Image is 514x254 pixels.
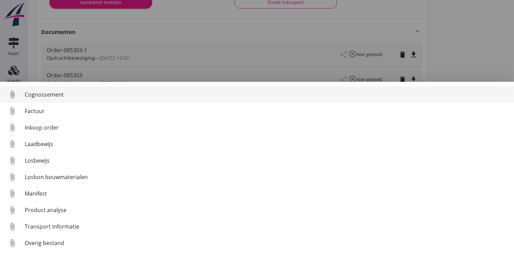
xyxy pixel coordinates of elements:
[25,239,509,247] div: Overig bestand
[7,238,18,249] i: attach_file
[7,155,18,166] i: attach_file
[25,206,509,214] div: Product analyse
[7,106,18,117] i: attach_file
[25,90,509,99] div: Cognossement
[7,139,18,150] i: attach_file
[7,122,18,133] i: attach_file
[25,123,509,132] div: Inkoop order
[25,173,509,181] div: Losbon bouwmaterialen
[7,89,18,100] i: attach_file
[25,156,509,165] div: Losbewijs
[25,140,509,148] div: Laadbewijs
[7,172,18,183] i: attach_file
[25,222,509,231] div: Transport informatie
[25,107,509,115] div: Factuur
[7,221,18,232] i: attach_file
[7,188,18,199] i: attach_file
[25,189,509,198] div: Manifest
[7,205,18,216] i: attach_file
